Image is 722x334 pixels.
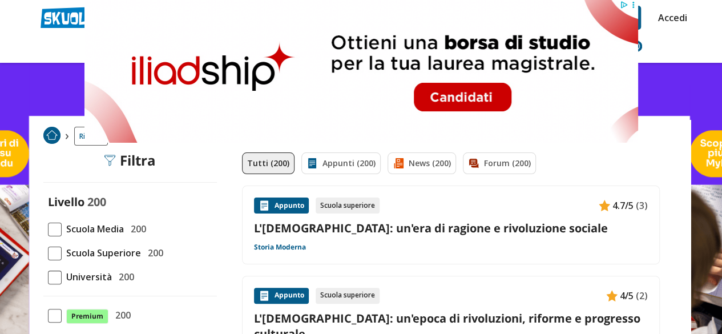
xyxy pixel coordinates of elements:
[468,158,479,169] img: Forum filtro contenuto
[66,309,108,324] span: Premium
[316,288,380,304] div: Scuola superiore
[388,152,456,174] a: News (200)
[599,200,610,211] img: Appunti contenuto
[301,152,381,174] a: Appunti (200)
[316,198,380,214] div: Scuola superiore
[658,6,682,30] a: Accedi
[254,220,648,236] a: L'[DEMOGRAPHIC_DATA]: un'era di ragione e rivoluzione sociale
[43,127,60,144] img: Home
[259,200,270,211] img: Appunti contenuto
[254,288,309,304] div: Appunto
[612,198,634,213] span: 4.7/5
[114,269,134,284] span: 200
[636,288,648,303] span: (2)
[62,222,124,236] span: Scuola Media
[111,308,131,323] span: 200
[62,269,112,284] span: Università
[242,152,295,174] a: Tutti (200)
[259,290,270,301] img: Appunti contenuto
[43,127,60,146] a: Home
[254,198,309,214] div: Appunto
[636,198,648,213] span: (3)
[606,290,618,301] img: Appunti contenuto
[74,127,108,146] a: Ricerca
[87,194,106,210] span: 200
[463,152,536,174] a: Forum (200)
[393,158,404,169] img: News filtro contenuto
[143,246,163,260] span: 200
[254,243,306,252] a: Storia Moderna
[306,158,318,169] img: Appunti filtro contenuto
[48,194,84,210] label: Livello
[104,155,115,166] img: Filtra filtri mobile
[126,222,146,236] span: 200
[104,152,156,168] div: Filtra
[620,288,634,303] span: 4/5
[62,246,141,260] span: Scuola Superiore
